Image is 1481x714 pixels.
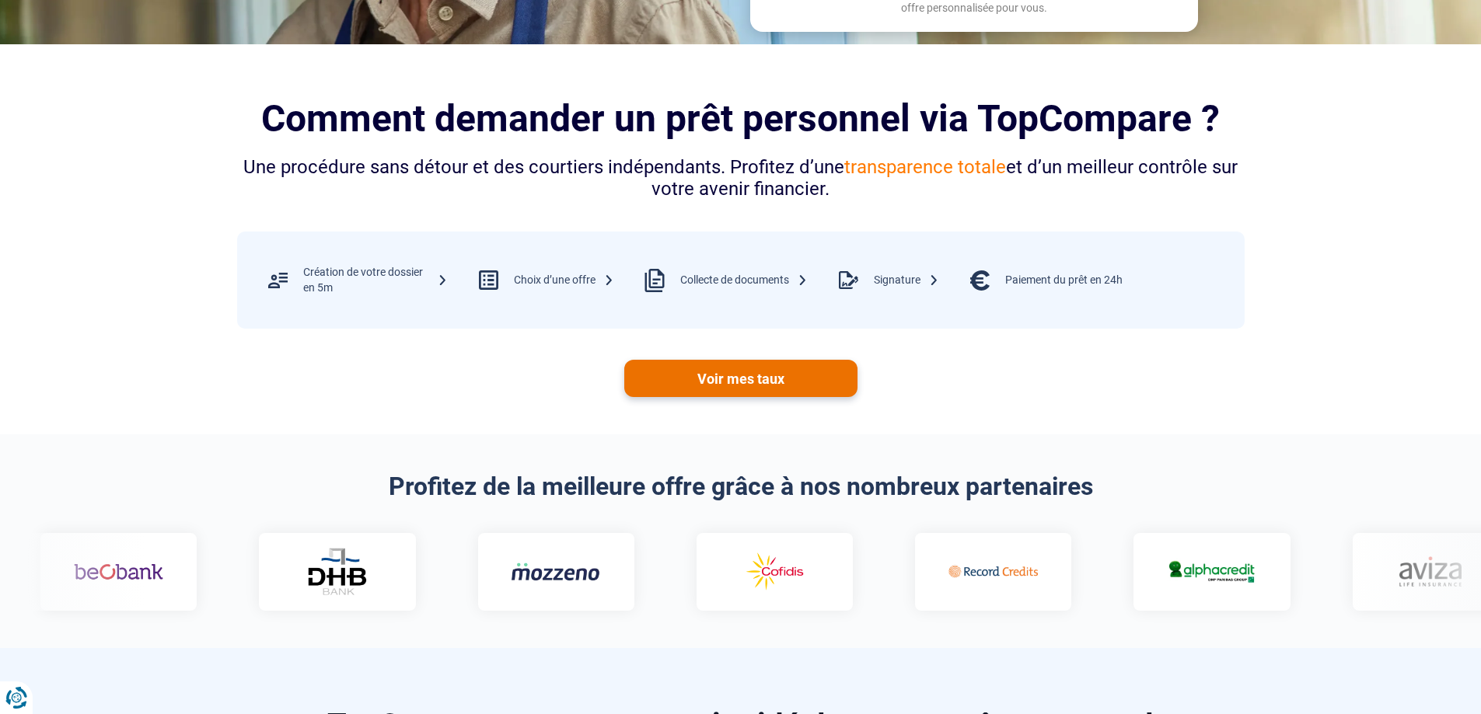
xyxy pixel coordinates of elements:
[730,549,819,594] img: Cofidis
[303,265,448,295] div: Création de votre dossier en 5m
[514,273,614,288] div: Choix d’une offre
[948,549,1038,594] img: Record credits
[874,273,939,288] div: Signature
[1167,558,1256,585] img: Alphacredit
[306,548,369,595] img: DHB Bank
[844,156,1006,178] span: transparence totale
[680,273,808,288] div: Collecte de documents
[237,156,1245,201] div: Une procédure sans détour et des courtiers indépendants. Profitez d’une et d’un meilleur contrôle...
[1005,273,1123,288] div: Paiement du prêt en 24h
[237,472,1245,501] h2: Profitez de la meilleure offre grâce à nos nombreux partenaires
[237,97,1245,140] h2: Comment demander un prêt personnel via TopCompare ?
[624,360,858,397] a: Voir mes taux
[512,562,601,581] img: Mozzeno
